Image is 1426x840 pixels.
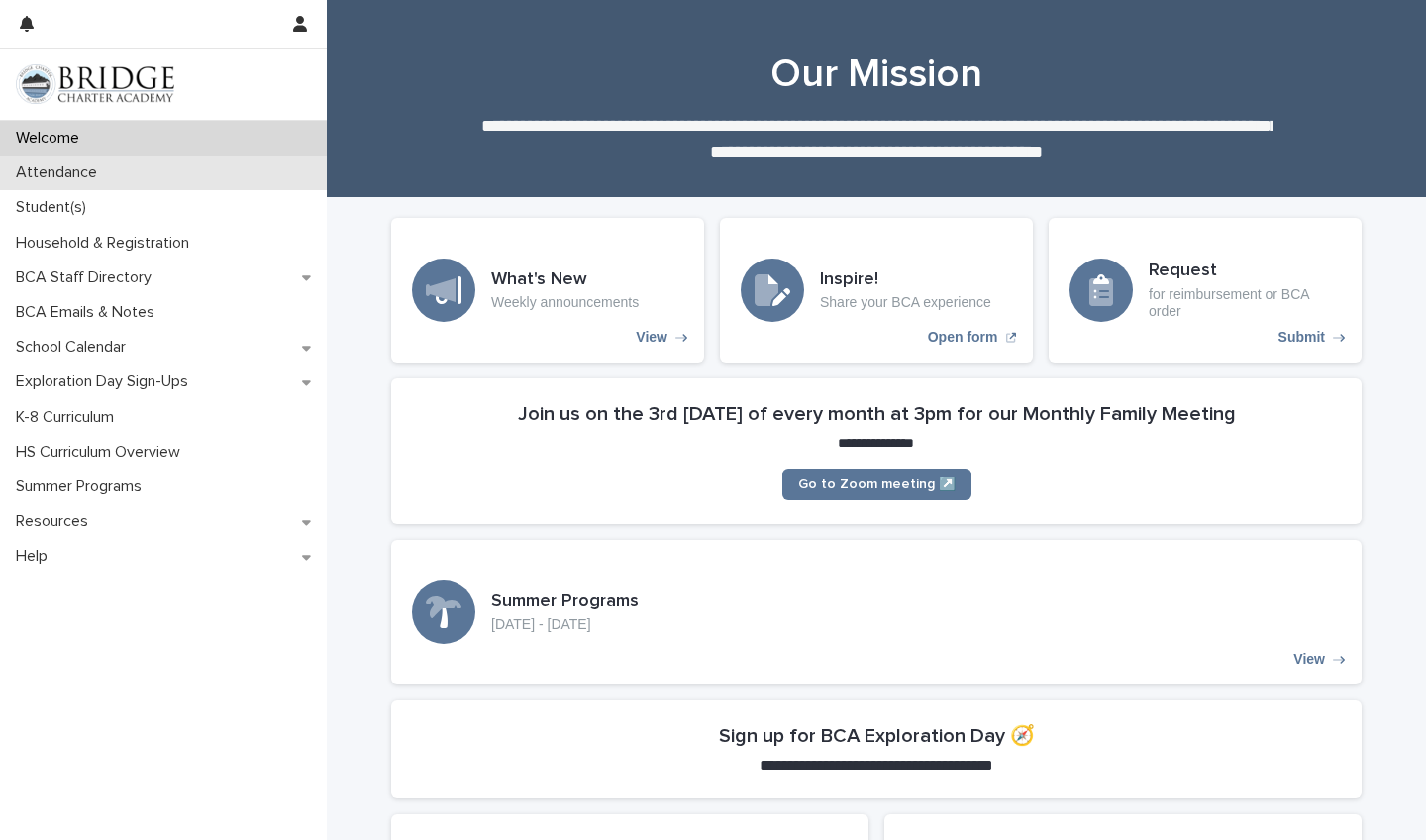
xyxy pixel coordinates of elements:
[8,234,205,253] p: Household & Registration
[820,294,991,311] p: Share your BCA experience
[391,218,704,363] a: View
[8,512,104,531] p: Resources
[1149,261,1341,282] h3: Request
[1293,651,1325,668] p: View
[8,163,113,182] p: Attendance
[518,402,1236,426] h2: Join us on the 3rd [DATE] of every month at 3pm for our Monthly Family Meeting
[491,616,639,633] p: [DATE] - [DATE]
[8,408,130,427] p: K-8 Curriculum
[391,51,1362,98] h1: Our Mission
[636,329,667,346] p: View
[8,198,102,217] p: Student(s)
[391,540,1362,684] a: View
[491,294,639,311] p: Weekly announcements
[820,269,991,291] h3: Inspire!
[8,547,63,566] p: Help
[8,443,196,462] p: HS Curriculum Overview
[720,218,1033,363] a: Open form
[1149,286,1341,320] p: for reimbursement or BCA order
[928,329,998,346] p: Open form
[8,338,142,357] p: School Calendar
[8,129,95,148] p: Welcome
[8,477,157,496] p: Summer Programs
[798,477,956,491] span: Go to Zoom meeting ↗️
[491,591,639,613] h3: Summer Programs
[1049,218,1362,363] a: Submit
[1278,329,1325,346] p: Submit
[8,372,204,391] p: Exploration Day Sign-Ups
[782,469,971,500] a: Go to Zoom meeting ↗️
[8,268,167,287] p: BCA Staff Directory
[8,303,170,322] p: BCA Emails & Notes
[491,269,639,291] h3: What's New
[16,64,174,104] img: V1C1m3IdTEidaUdm9Hs0
[719,724,1035,748] h2: Sign up for BCA Exploration Day 🧭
